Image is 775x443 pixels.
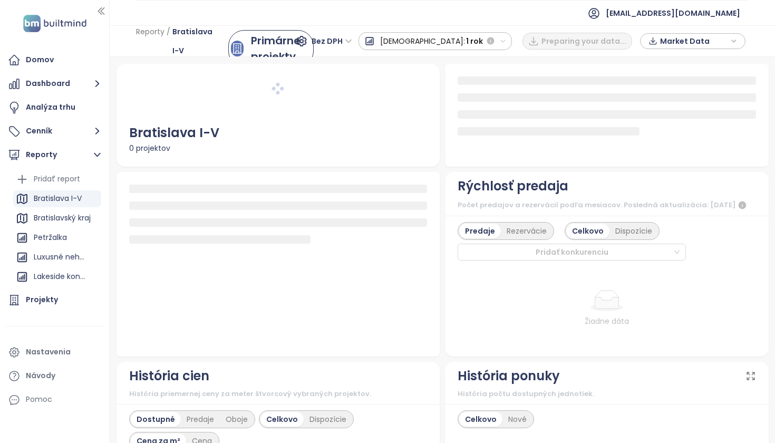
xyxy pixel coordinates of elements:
[34,172,80,186] div: Pridať report
[34,211,91,225] div: Bratislavský kraj
[502,412,532,427] div: Nové
[501,224,553,238] div: Rezervácie
[380,32,465,51] span: [DEMOGRAPHIC_DATA]:
[251,33,304,64] div: Primárne projekty
[129,366,209,386] div: História cien
[26,345,71,359] div: Nastavenia
[359,32,512,50] button: [DEMOGRAPHIC_DATA]:1 rok
[459,224,501,238] div: Predaje
[13,210,101,227] div: Bratislavský kraj
[13,268,101,285] div: Lakeside konkurencia
[172,22,212,60] span: Bratislava I-V
[26,293,58,306] div: Projekty
[26,393,52,406] div: Pomoc
[458,176,568,196] div: Rýchlosť predaja
[129,389,428,399] div: História priemernej ceny za meter štvorcový vybraných projektov.
[20,13,90,34] img: logo
[13,229,101,246] div: Petržalka
[13,249,101,266] div: Luxusné nehnuteľnosti
[26,53,54,66] div: Domov
[5,50,104,71] a: Domov
[34,270,88,283] div: Lakeside konkurencia
[13,190,101,207] div: Bratislava I-V
[5,342,104,363] a: Nastavenia
[34,192,82,205] div: Bratislava I-V
[458,199,756,211] div: Počet predajov a rezervácií podľa mesiacov. Posledná aktualizácia: [DATE]
[5,73,104,94] button: Dashboard
[606,1,740,26] span: [EMAIL_ADDRESS][DOMAIN_NAME]
[34,231,67,244] div: Petržalka
[34,251,88,264] div: Luxusné nehnuteľnosti
[13,171,101,188] div: Pridať report
[129,123,428,143] div: Bratislava I-V
[26,101,75,114] div: Analýza trhu
[466,32,483,51] span: 1 rok
[181,412,220,427] div: Predaje
[5,145,104,166] button: Reporty
[5,97,104,118] a: Analýza trhu
[5,121,104,142] button: Cenník
[458,389,756,399] div: História počtu dostupných jednotiek.
[312,33,352,49] span: Bez DPH
[522,33,632,50] button: Preparing your data...
[260,412,304,427] div: Celkovo
[167,22,170,60] span: /
[5,389,104,410] div: Pomoc
[129,142,428,154] div: 0 projektov
[5,290,104,311] a: Projekty
[304,412,352,427] div: Dispozície
[136,22,164,60] span: Reporty
[228,30,314,67] a: primary
[541,35,626,47] span: Preparing your data...
[26,369,55,382] div: Návody
[459,412,502,427] div: Celkovo
[660,33,728,49] span: Market Data
[609,224,658,238] div: Dispozície
[488,315,725,327] div: Žiadne dáta
[566,224,609,238] div: Celkovo
[131,412,181,427] div: Dostupné
[458,366,560,386] div: História ponuky
[646,33,740,49] div: button
[5,365,104,387] a: Návody
[220,412,254,427] div: Oboje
